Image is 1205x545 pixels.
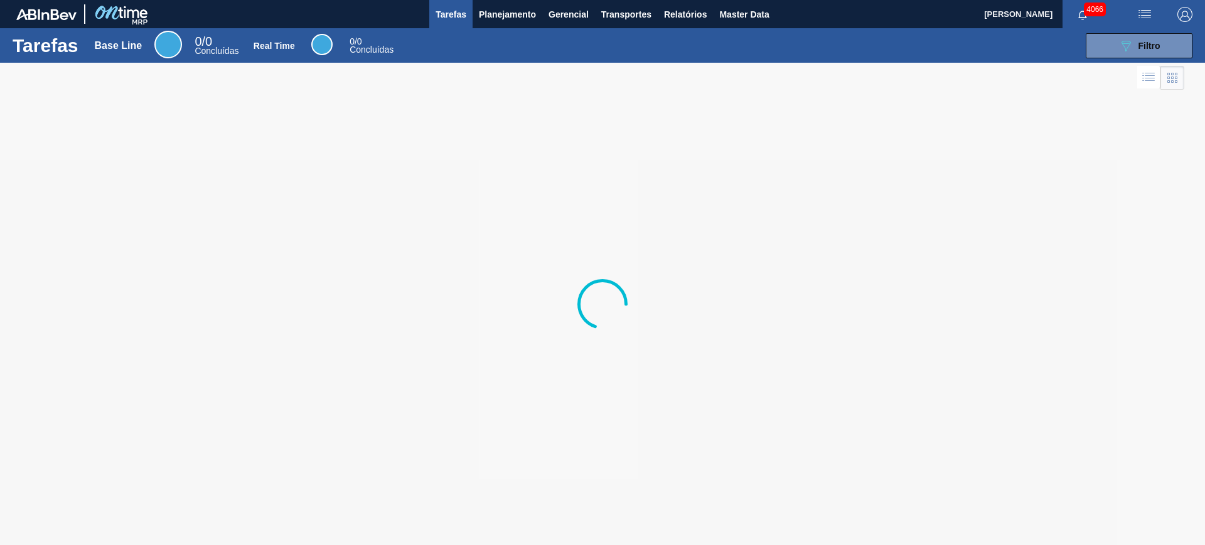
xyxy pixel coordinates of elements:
[154,31,182,58] div: Base Line
[311,34,333,55] div: Real Time
[13,38,78,53] h1: Tarefas
[549,7,589,22] span: Gerencial
[350,45,394,55] span: Concluídas
[195,34,212,48] span: / 0
[436,7,466,22] span: Tarefas
[1137,7,1152,22] img: userActions
[1063,6,1103,23] button: Notificações
[1177,7,1192,22] img: Logout
[350,36,361,46] span: / 0
[195,36,238,55] div: Base Line
[195,34,201,48] span: 0
[350,36,355,46] span: 0
[16,9,77,20] img: TNhmsLtSVTkK8tSr43FrP2fwEKptu5GPRR3wAAAABJRU5ErkJggg==
[1138,41,1160,51] span: Filtro
[1084,3,1106,16] span: 4066
[1086,33,1192,58] button: Filtro
[719,7,769,22] span: Master Data
[479,7,536,22] span: Planejamento
[254,41,295,51] div: Real Time
[350,38,394,54] div: Real Time
[601,7,651,22] span: Transportes
[664,7,707,22] span: Relatórios
[95,40,142,51] div: Base Line
[195,46,238,56] span: Concluídas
